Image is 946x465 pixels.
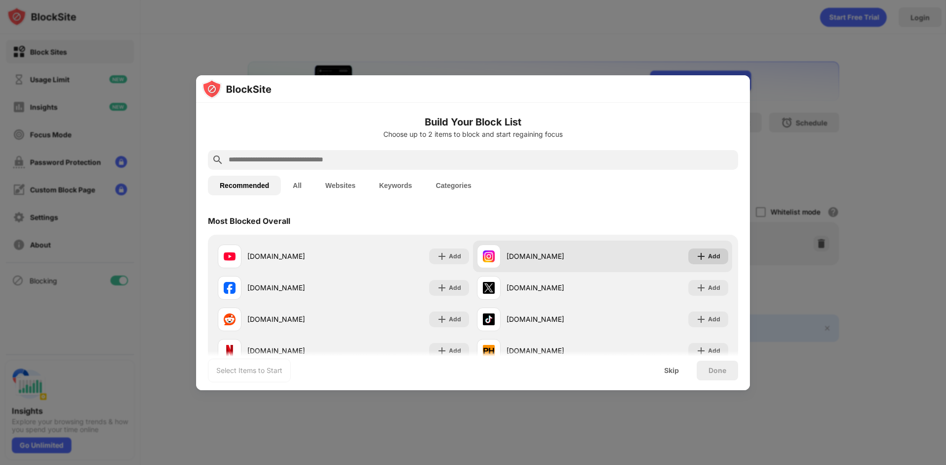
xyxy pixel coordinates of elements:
[313,176,367,195] button: Websites
[709,367,726,374] div: Done
[224,250,236,262] img: favicons
[449,251,461,261] div: Add
[483,345,495,357] img: favicons
[208,130,738,138] div: Choose up to 2 items to block and start regaining focus
[247,314,343,324] div: [DOMAIN_NAME]
[212,154,224,166] img: search.svg
[202,79,271,99] img: logo-blocksite.svg
[708,283,720,293] div: Add
[367,176,424,195] button: Keywords
[708,251,720,261] div: Add
[247,282,343,293] div: [DOMAIN_NAME]
[507,314,603,324] div: [DOMAIN_NAME]
[507,251,603,261] div: [DOMAIN_NAME]
[449,314,461,324] div: Add
[483,250,495,262] img: favicons
[247,345,343,356] div: [DOMAIN_NAME]
[449,346,461,356] div: Add
[483,313,495,325] img: favicons
[449,283,461,293] div: Add
[507,282,603,293] div: [DOMAIN_NAME]
[281,176,313,195] button: All
[708,314,720,324] div: Add
[483,282,495,294] img: favicons
[224,282,236,294] img: favicons
[424,176,483,195] button: Categories
[507,345,603,356] div: [DOMAIN_NAME]
[664,367,679,374] div: Skip
[224,345,236,357] img: favicons
[216,366,282,375] div: Select Items to Start
[208,115,738,129] h6: Build Your Block List
[247,251,343,261] div: [DOMAIN_NAME]
[208,216,290,226] div: Most Blocked Overall
[224,313,236,325] img: favicons
[208,176,281,195] button: Recommended
[708,346,720,356] div: Add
